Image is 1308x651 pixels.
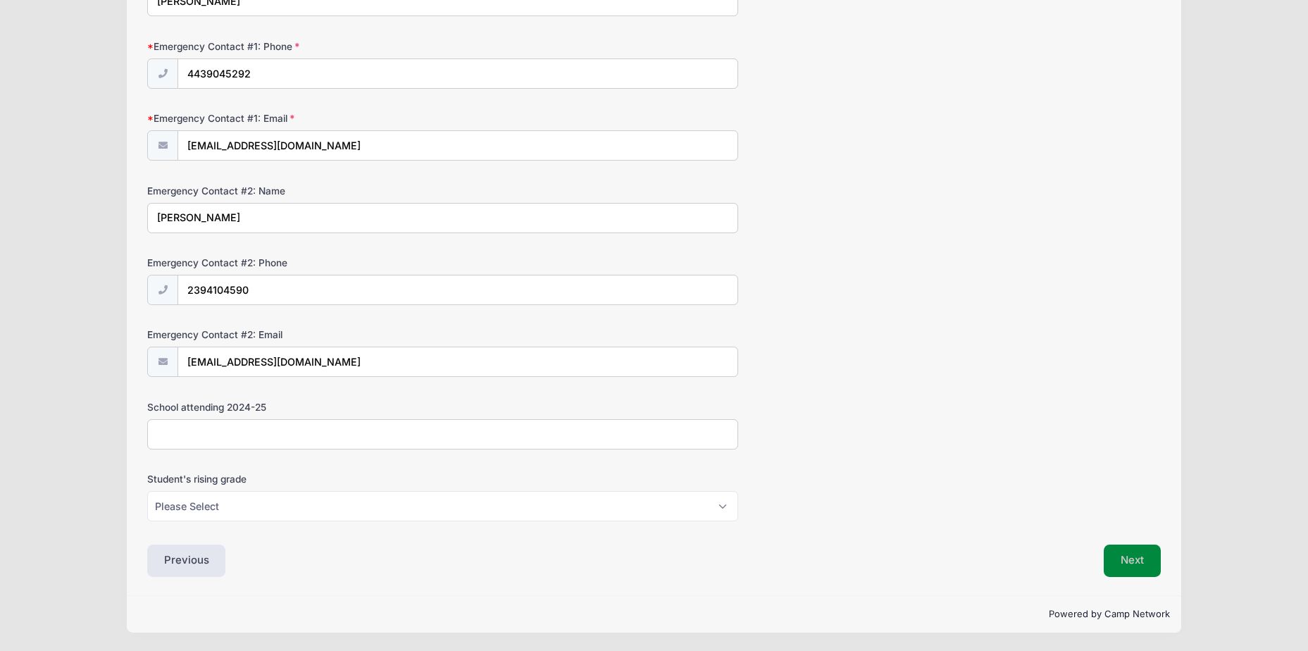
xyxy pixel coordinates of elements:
[147,184,485,198] label: Emergency Contact #2: Name
[147,328,485,342] label: Emergency Contact #2: Email
[147,39,485,54] label: Emergency Contact #1: Phone
[177,58,738,89] input: (xxx) xxx-xxxx
[147,256,485,270] label: Emergency Contact #2: Phone
[1104,545,1161,577] button: Next
[147,111,485,125] label: Emergency Contact #1: Email
[138,607,1170,621] p: Powered by Camp Network
[177,275,738,305] input: (xxx) xxx-xxxx
[177,347,738,377] input: email@email.com
[147,472,485,486] label: Student's rising grade
[147,545,226,577] button: Previous
[147,400,485,414] label: School attending 2024-25
[177,130,738,161] input: email@email.com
